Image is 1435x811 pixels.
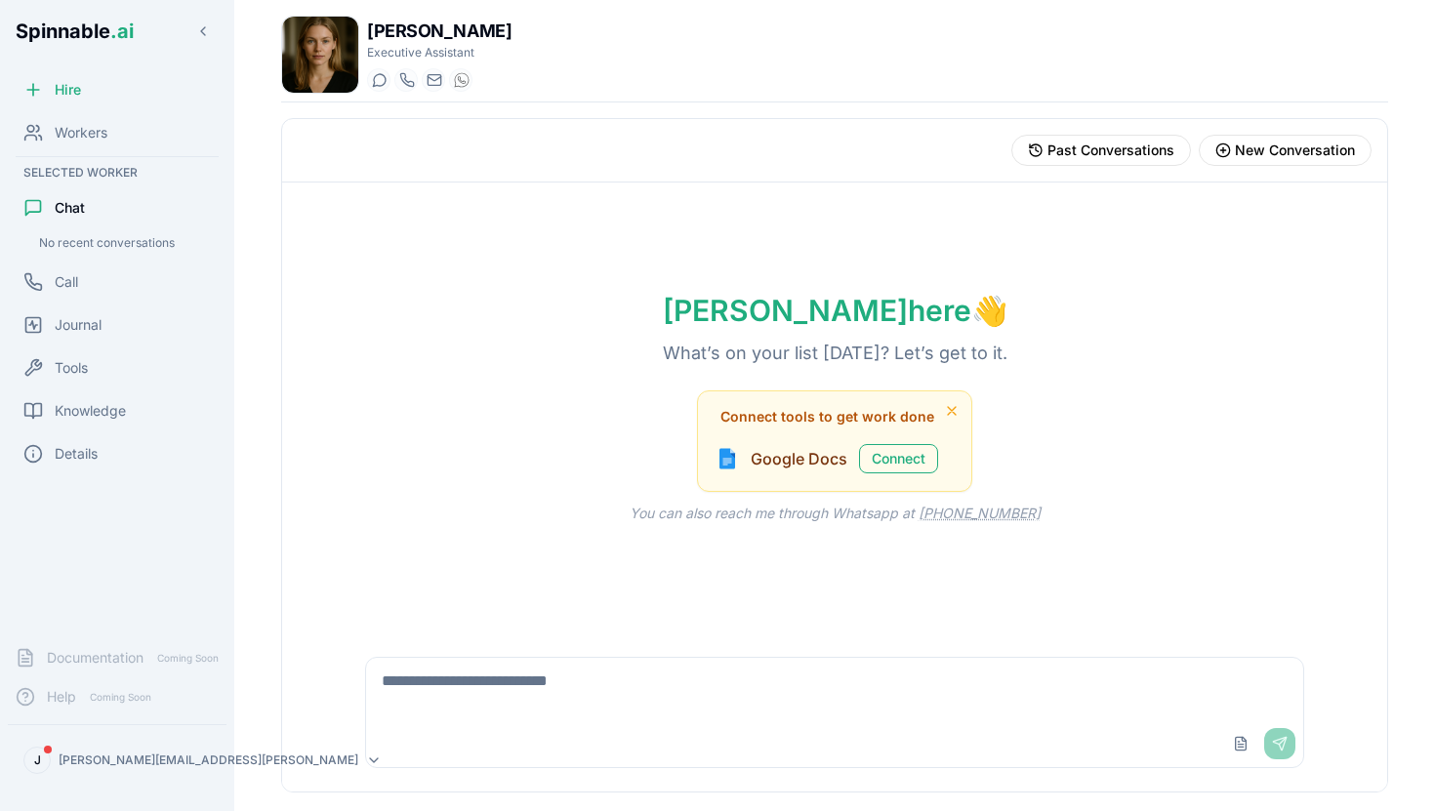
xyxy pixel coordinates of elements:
p: [PERSON_NAME][EMAIL_ADDRESS][PERSON_NAME] [59,752,358,768]
button: Start a chat with Olga Moore [367,68,390,92]
span: Workers [55,123,107,142]
span: Call [55,272,78,292]
span: Help [47,687,76,707]
h1: [PERSON_NAME] [367,18,512,45]
span: Details [55,444,98,464]
span: J [34,752,41,768]
div: Selected Worker [8,161,226,184]
span: Coming Soon [151,649,225,668]
button: Dismiss tool suggestions [940,399,963,423]
h1: [PERSON_NAME] here [632,293,1039,328]
span: Chat [55,198,85,218]
img: Olga Moore [282,17,358,93]
span: Spinnable [16,20,134,43]
span: .ai [110,20,134,43]
button: Start new conversation [1199,135,1372,166]
button: J[PERSON_NAME][EMAIL_ADDRESS][PERSON_NAME] [16,741,219,780]
span: Past Conversations [1047,141,1174,160]
span: Knowledge [55,401,126,421]
img: Google Docs [716,447,739,470]
p: Executive Assistant [367,45,512,61]
span: Coming Soon [84,688,157,707]
span: Tools [55,358,88,378]
span: Google Docs [751,447,847,470]
div: No recent conversations [31,231,219,255]
span: wave [971,293,1007,328]
button: Start a call with Olga Moore [394,68,418,92]
button: Connect [859,444,938,473]
p: You can also reach me through Whatsapp at [598,504,1072,523]
p: What’s on your list [DATE]? Let’s get to it. [632,340,1039,367]
button: WhatsApp [449,68,472,92]
span: Journal [55,315,102,335]
a: [PHONE_NUMBER] [919,505,1041,521]
span: New Conversation [1235,141,1355,160]
button: Send email to olga.moore@getspinnable.ai [422,68,445,92]
span: Hire [55,80,81,100]
span: Connect tools to get work done [720,407,934,426]
img: WhatsApp [454,72,470,88]
span: Documentation [47,648,143,668]
button: View past conversations [1011,135,1191,166]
